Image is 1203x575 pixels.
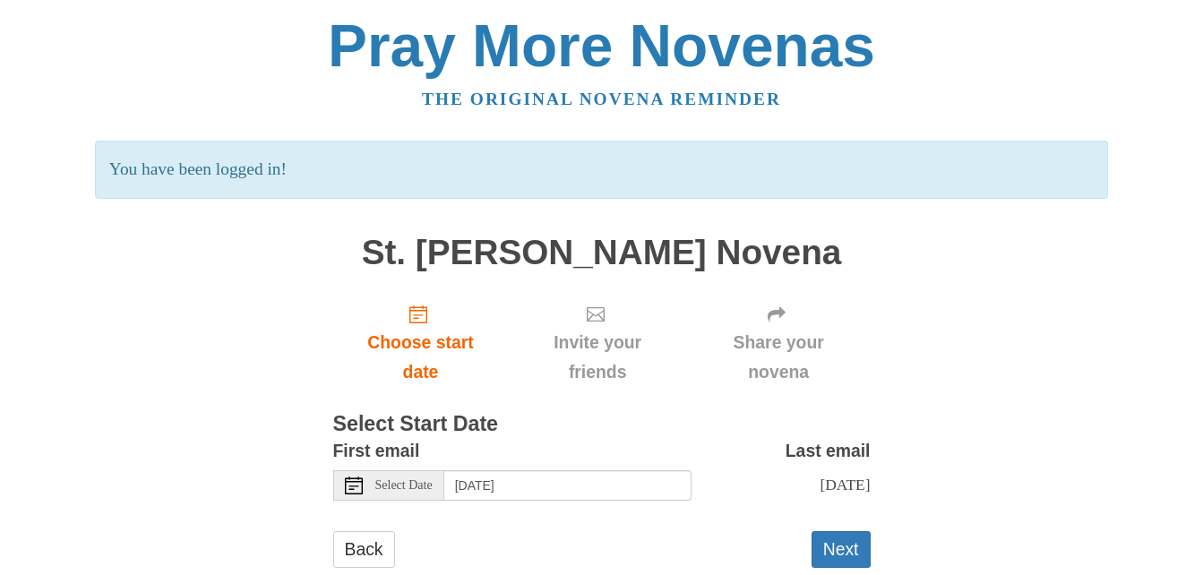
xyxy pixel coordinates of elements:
span: [DATE] [820,476,870,493]
a: Back [333,531,395,568]
h1: St. [PERSON_NAME] Novena [333,234,871,272]
div: Click "Next" to confirm your start date first. [687,289,871,396]
div: Click "Next" to confirm your start date first. [508,289,686,396]
a: Choose start date [333,289,509,396]
h3: Select Start Date [333,413,871,436]
span: Share your novena [705,328,853,387]
a: Pray More Novenas [328,13,875,79]
p: You have been logged in! [95,141,1108,199]
a: The original novena reminder [422,90,781,108]
span: Invite your friends [526,328,668,387]
label: Last email [786,436,871,466]
span: Choose start date [351,328,491,387]
button: Next [812,531,871,568]
span: Select Date [375,479,433,492]
label: First email [333,436,420,466]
